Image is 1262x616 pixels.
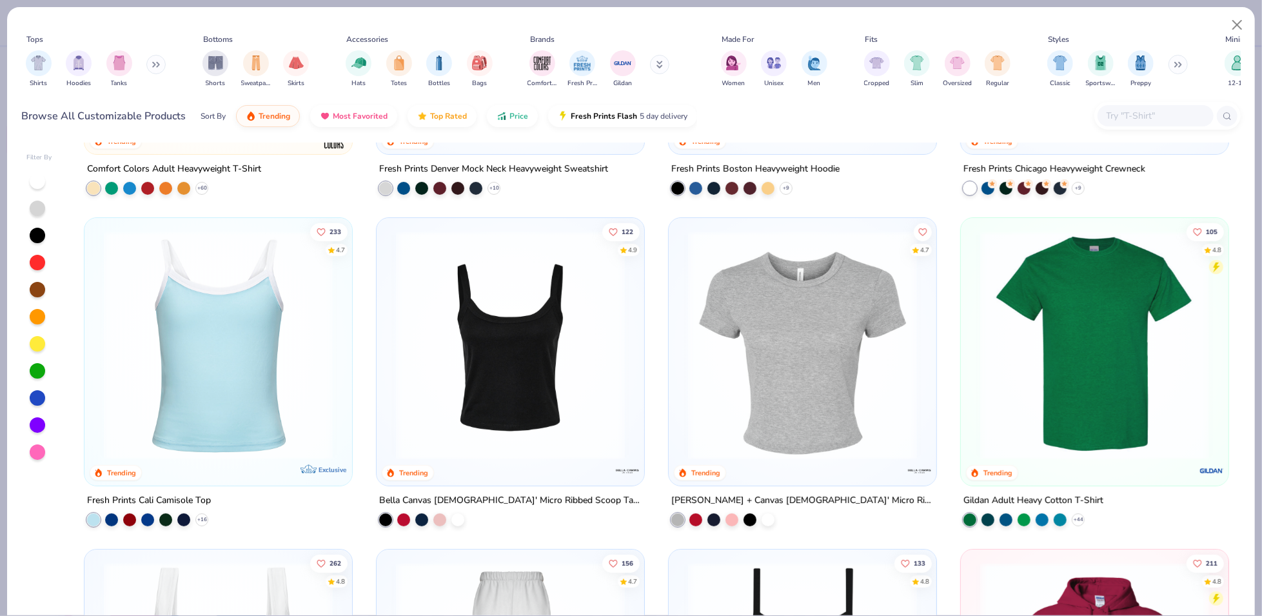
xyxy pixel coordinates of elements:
div: filter for Cropped [864,50,890,88]
button: filter button [1086,50,1116,88]
span: Exclusive [903,134,931,143]
button: filter button [1128,50,1154,88]
span: + 9 [783,184,789,192]
span: Oversized [943,79,972,88]
img: Fresh Prints Image [573,54,592,73]
span: + 60 [197,184,206,192]
button: Like [310,554,347,572]
img: most_fav.gif [320,111,330,121]
div: 4.8 [920,577,929,586]
div: Brands [530,34,555,45]
img: Gildan logo [1199,458,1225,484]
button: Most Favorited [310,105,397,127]
button: filter button [346,50,371,88]
img: 80dc4ece-0e65-4f15-94a6-2a872a258fbd [631,231,873,460]
button: filter button [467,50,493,88]
span: Skirts [288,79,304,88]
span: Fresh Prints Flash [571,111,637,121]
img: 61d0f7fa-d448-414b-acbf-5d07f88334cb [339,231,581,460]
span: Sportswear [1086,79,1116,88]
button: filter button [26,50,52,88]
button: filter button [761,50,787,88]
div: Gildan Adult Heavy Cotton T-Shirt [963,493,1103,509]
img: TopRated.gif [417,111,428,121]
span: 12-17 [1228,79,1247,88]
span: Shorts [206,79,226,88]
span: Trending [259,111,290,121]
div: filter for Oversized [943,50,972,88]
span: 133 [913,560,925,566]
div: filter for Unisex [761,50,787,88]
button: Close [1225,13,1250,37]
div: filter for Slim [904,50,930,88]
span: + 44 [1073,516,1083,524]
input: Try "T-Shirt" [1105,108,1205,123]
span: Cropped [864,79,890,88]
img: Classic Image [1053,55,1068,70]
div: [PERSON_NAME] + Canvas [DEMOGRAPHIC_DATA]' Micro Ribbed Baby Tee [671,493,934,509]
img: db319196-8705-402d-8b46-62aaa07ed94f [974,231,1216,460]
button: filter button [202,50,228,88]
span: + 16 [197,516,206,524]
div: Bottoms [204,34,233,45]
button: Like [310,223,347,241]
span: Regular [986,79,1009,88]
div: Sort By [201,110,226,122]
span: Most Favorited [333,111,388,121]
span: Hats [351,79,366,88]
img: Comfort Colors Image [533,54,552,73]
span: Tanks [111,79,128,88]
img: Cropped Image [869,55,884,70]
button: filter button [106,50,132,88]
div: filter for 12-17 [1225,50,1250,88]
img: 8af284bf-0d00-45ea-9003-ce4b9a3194ad [389,231,631,460]
div: filter for Fresh Prints [567,50,597,88]
img: Tanks Image [112,55,126,70]
span: Exclusive [611,134,638,143]
div: filter for Hats [346,50,371,88]
div: Accessories [347,34,389,45]
span: Men [808,79,821,88]
span: Shirts [30,79,47,88]
button: Fresh Prints Flash5 day delivery [548,105,697,127]
div: 4.8 [1212,245,1221,255]
img: Sportswear Image [1094,55,1108,70]
div: filter for Shirts [26,50,52,88]
div: filter for Men [802,50,827,88]
img: 28425ec1-0436-412d-a053-7d6557a5cd09 [923,231,1165,460]
span: Comfort Colors [527,79,557,88]
img: Regular Image [991,55,1005,70]
div: 4.7 [627,577,636,586]
div: Made For [722,34,754,45]
span: Bags [472,79,487,88]
img: Hats Image [351,55,366,70]
img: Shirts Image [31,55,46,70]
div: Fresh Prints Chicago Heavyweight Crewneck [963,161,1145,177]
div: Filter By [26,153,52,163]
div: 4.8 [1212,577,1221,586]
img: Women Image [726,55,741,70]
img: Bella + Canvas logo [907,458,932,484]
img: Bella + Canvas logo [615,458,640,484]
button: filter button [283,50,309,88]
span: Sweatpants [241,79,271,88]
button: Like [1186,554,1223,572]
div: filter for Shorts [202,50,228,88]
img: Slim Image [910,55,924,70]
div: filter for Preppy [1128,50,1154,88]
div: 4.7 [920,245,929,255]
button: filter button [426,50,452,88]
button: filter button [943,50,972,88]
img: Bottles Image [432,55,446,70]
span: Top Rated [430,111,467,121]
img: flash.gif [558,111,568,121]
button: Price [487,105,538,127]
span: Hoodies [66,79,91,88]
img: Bags Image [472,55,486,70]
span: Price [509,111,528,121]
div: filter for Sportswear [1086,50,1116,88]
span: + 10 [489,184,498,192]
div: Fresh Prints Boston Heavyweight Hoodie [671,161,840,177]
span: Gildan [613,79,632,88]
div: Styles [1049,34,1070,45]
